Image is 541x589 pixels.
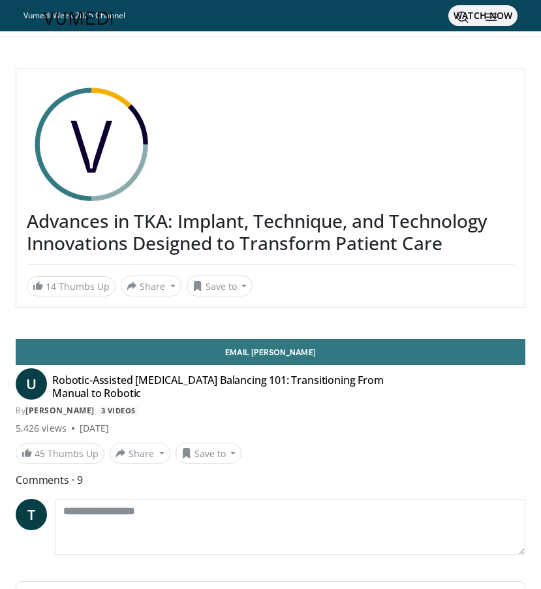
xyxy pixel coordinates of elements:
[27,276,116,296] a: 14 Thumbs Up
[16,422,67,435] span: 5,426 views
[27,210,514,254] h3: Advances in TKA: Implant, Technique, and Technology Innovations Designed to Transform Patient Care
[35,447,45,460] span: 45
[46,280,56,293] span: 14
[16,339,525,365] a: Email [PERSON_NAME]
[16,405,525,417] div: By
[16,368,47,400] a: U
[27,80,157,210] img: Advances in TKA: Implant, Technique, and Technology Innovations Designed to Transform Patient Care
[25,405,95,416] a: [PERSON_NAME]
[176,443,242,464] button: Save to
[110,443,170,464] button: Share
[187,276,253,296] button: Save to
[44,12,113,25] img: VuMedi Logo
[97,405,140,416] a: 3 Videos
[52,374,414,400] h4: Robotic-Assisted [MEDICAL_DATA] Balancing 101: Transitioning From Manual to Robotic
[16,471,525,488] span: Comments 9
[16,443,104,464] a: 45 Thumbs Up
[80,422,109,435] div: [DATE]
[16,499,47,530] a: T
[121,276,181,296] button: Share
